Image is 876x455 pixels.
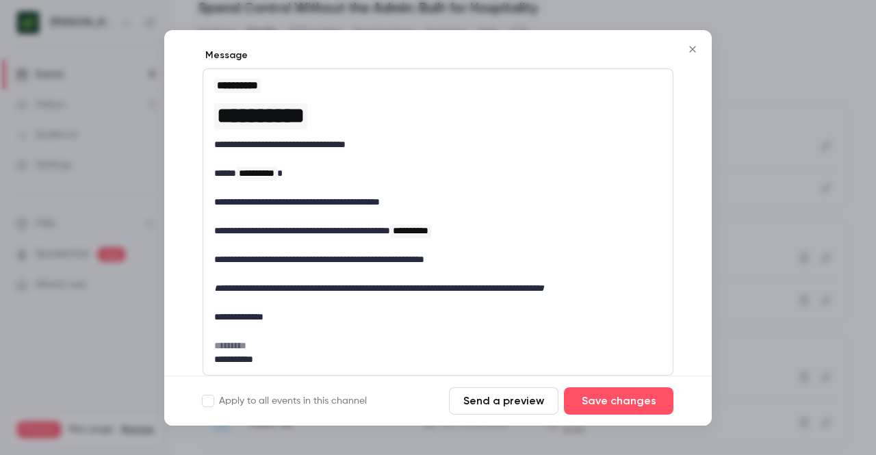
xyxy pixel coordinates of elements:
button: Close [679,36,706,63]
button: Send a preview [449,387,558,415]
label: Message [203,49,248,62]
label: Apply to all events in this channel [203,394,367,408]
button: Save changes [564,387,673,415]
div: editor [203,69,673,375]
